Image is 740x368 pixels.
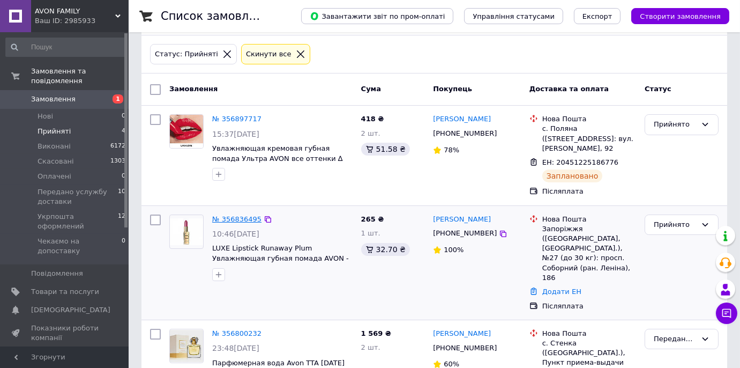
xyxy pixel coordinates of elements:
[5,38,126,57] input: Пошук
[361,229,380,237] span: 1 шт.
[542,329,636,338] div: Нова Пошта
[621,12,729,20] a: Створити замовлення
[574,8,621,24] button: Експорт
[38,212,118,231] span: Укрпошта оформлений
[310,11,445,21] span: Завантажити звіт по пром-оплаті
[529,85,609,93] span: Доставка та оплата
[161,10,270,23] h1: Список замовлень
[361,343,380,351] span: 2 шт.
[582,12,612,20] span: Експорт
[244,49,294,60] div: Cкинути все
[654,219,697,231] div: Прийнято
[38,127,71,136] span: Прийняті
[122,172,125,181] span: 0
[444,360,459,368] span: 60%
[444,146,459,154] span: 78%
[212,329,261,337] a: № 356800232
[38,172,71,181] span: Оплачені
[122,237,125,256] span: 0
[122,112,125,121] span: 0
[35,6,115,16] span: AVON FAMILY
[31,94,76,104] span: Замовлення
[153,49,220,60] div: Статус: Прийняті
[542,158,618,166] span: ЕН: 20451225186776
[473,12,555,20] span: Управління статусами
[444,246,464,254] span: 100%
[542,114,636,124] div: Нова Пошта
[542,288,581,296] a: Додати ЕН
[169,114,204,149] a: Фото товару
[170,115,203,148] img: Фото товару
[212,230,259,238] span: 10:46[DATE]
[433,329,491,339] a: [PERSON_NAME]
[212,215,261,223] a: № 356836495
[212,144,343,182] a: Увлажняющая кремовая губная помада Ультра AVON все оттенки ∆ [PERSON_NAME] любов/ Lava Love [PERS...
[433,114,491,124] a: [PERSON_NAME]
[433,129,497,137] span: [PHONE_NUMBER]
[361,143,410,156] div: 51.58 ₴
[433,344,497,352] span: [PHONE_NUMBER]
[361,115,384,123] span: 418 ₴
[542,301,636,311] div: Післяплата
[110,142,125,151] span: 6172
[716,303,737,324] button: Чат з покупцем
[31,67,129,86] span: Замовлення та повідомлення
[464,8,563,24] button: Управління статусами
[542,187,636,196] div: Післяплата
[631,8,729,24] button: Створити замовлення
[301,8,453,24] button: Завантажити звіт по пром-оплаті
[361,129,380,137] span: 2 шт.
[433,229,497,237] span: [PHONE_NUMBER]
[640,12,721,20] span: Створити замовлення
[38,142,71,151] span: Виконані
[169,215,204,249] a: Фото товару
[542,124,636,153] div: с. Поляна ([STREET_ADDRESS]: вул. [PERSON_NAME], 92
[654,119,697,130] div: Прийнято
[31,305,110,315] span: [DEMOGRAPHIC_DATA]
[212,244,349,272] a: LUXE Lipstick Runaway Plum Увлажняющая губная помада AVON - Сливовый сапфир
[212,344,259,352] span: 23:48[DATE]
[38,187,118,207] span: Передано услужбу доставки
[645,85,671,93] span: Статус
[38,157,74,166] span: Скасовані
[118,212,125,231] span: 12
[542,224,636,283] div: Запоріжжя ([GEOGRAPHIC_DATA], [GEOGRAPHIC_DATA].), №27 (до 30 кг): просп. Соборний (ран. Леніна),...
[38,237,122,256] span: Чекаємо на допоставку
[169,329,204,363] a: Фото товару
[31,287,99,297] span: Товари та послуги
[31,269,83,278] span: Повідомлення
[361,329,391,337] span: 1 569 ₴
[118,187,125,207] span: 10
[654,334,697,345] div: Передано услужбу доставки
[433,85,472,93] span: Покупець
[170,218,203,245] img: Фото товару
[433,215,491,225] a: [PERSON_NAME]
[31,323,99,343] span: Показники роботи компанії
[35,16,129,26] div: Ваш ID: 2985933
[361,215,384,223] span: 265 ₴
[361,85,381,93] span: Cума
[113,94,123,104] span: 1
[542,170,603,182] div: Заплановано
[169,85,218,93] span: Замовлення
[212,130,259,138] span: 15:37[DATE]
[361,243,410,256] div: 32.70 ₴
[122,127,125,136] span: 4
[212,115,261,123] a: № 356897717
[110,157,125,166] span: 1303
[542,215,636,224] div: Нова Пошта
[38,112,53,121] span: Нові
[170,330,203,362] img: Фото товару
